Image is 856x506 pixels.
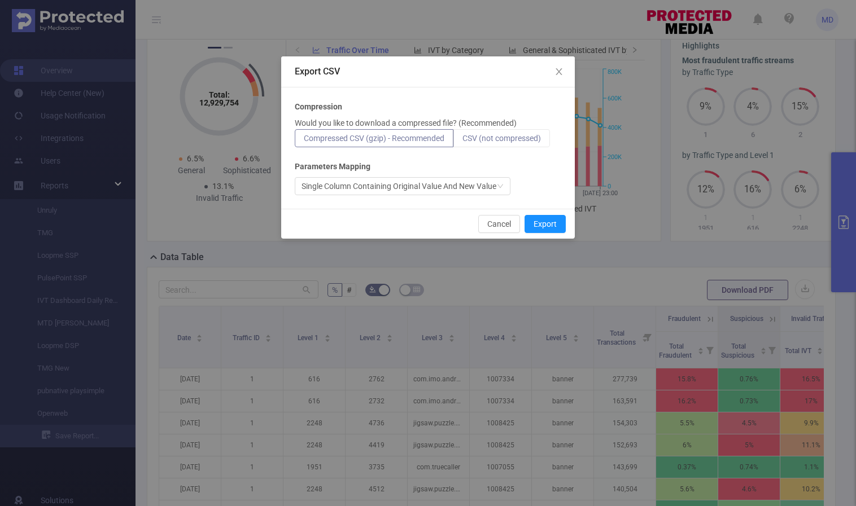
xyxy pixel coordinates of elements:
[295,117,517,129] p: Would you like to download a compressed file? (Recommended)
[543,56,575,88] button: Close
[462,134,541,143] span: CSV (not compressed)
[304,134,444,143] span: Compressed CSV (gzip) - Recommended
[295,161,370,173] b: Parameters Mapping
[295,65,561,78] div: Export CSV
[554,67,564,76] i: icon: close
[302,178,496,195] div: Single Column Containing Original Value And New Value
[478,215,520,233] button: Cancel
[525,215,566,233] button: Export
[497,183,504,191] i: icon: down
[295,101,342,113] b: Compression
